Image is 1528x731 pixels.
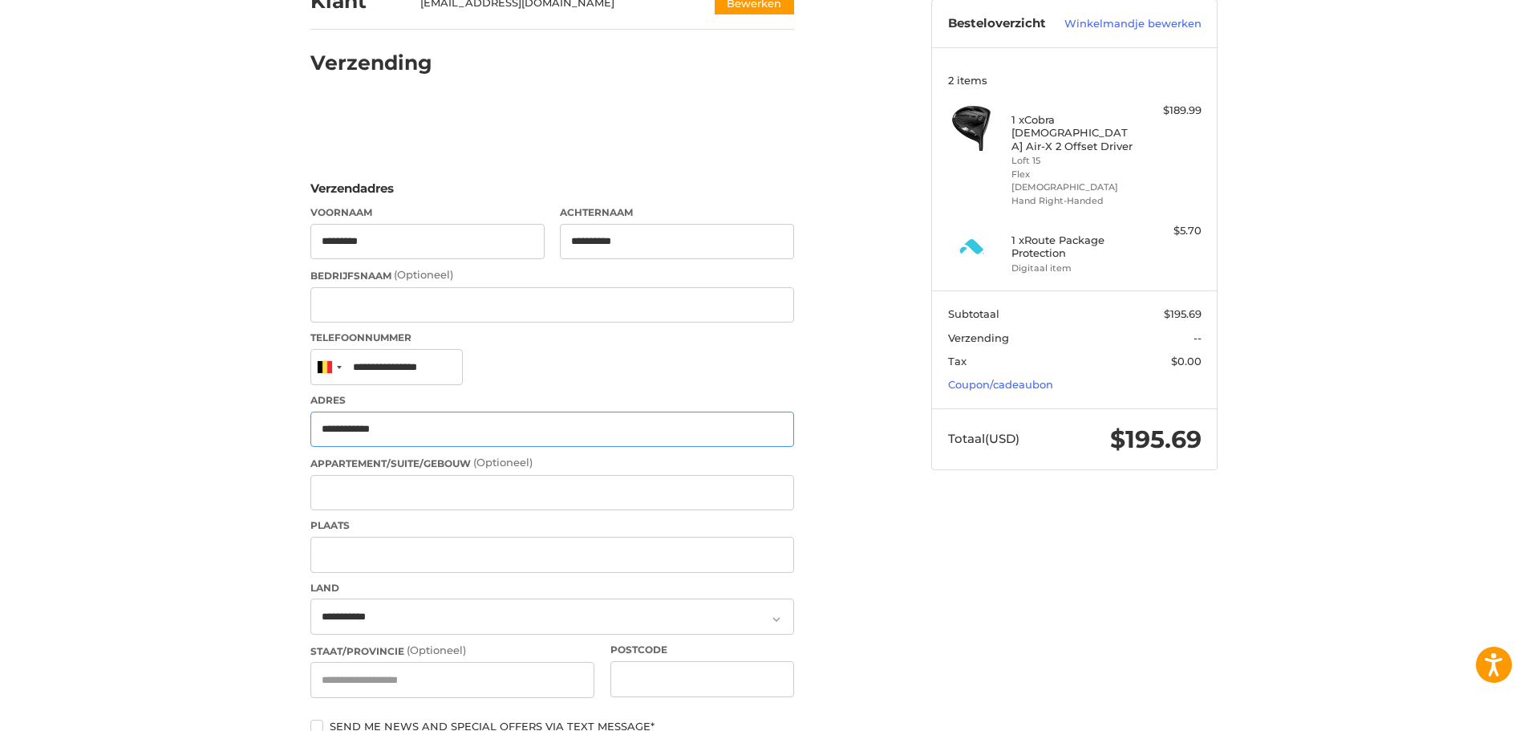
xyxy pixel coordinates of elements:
label: Plaats [310,518,794,533]
div: Belgium (België): +32 [311,350,347,384]
span: Verzending [948,331,1009,344]
span: Subtotaal [948,307,999,320]
h3: 2 items [948,74,1202,87]
h4: 1 x Cobra [DEMOGRAPHIC_DATA] Air-X 2 Offset Driver [1011,113,1134,152]
label: Postcode [610,643,795,657]
label: Adres [310,393,794,408]
div: $5.70 [1138,223,1202,239]
span: $195.69 [1110,424,1202,454]
a: Coupon/cadeaubon [948,378,1053,391]
label: Bedrijfsnaam [310,267,794,283]
span: -- [1194,331,1202,344]
small: (Optioneel) [394,268,453,281]
span: $195.69 [1164,307,1202,320]
li: Flex [DEMOGRAPHIC_DATA] [1011,168,1134,194]
small: (Optioneel) [407,644,466,656]
legend: Verzendadres [310,180,394,205]
h3: Besteloverzicht [948,16,1054,32]
label: Staat/provincie [310,643,594,659]
li: Loft 15 [1011,154,1134,168]
span: Tax [948,355,967,368]
small: (Optioneel) [473,456,533,469]
label: Appartement/suite/gebouw [310,455,794,471]
a: Winkelmandje bewerken [1053,16,1201,32]
li: Hand Right-Handed [1011,194,1134,208]
label: Achternaam [560,205,794,220]
h2: Verzending [310,51,432,75]
label: Voornaam [310,205,545,220]
label: Telefoonnummer [310,331,794,345]
span: Totaal (USD) [948,431,1019,446]
label: Land [310,581,794,595]
li: Digitaal item [1011,262,1134,275]
h4: 1 x Route Package Protection [1011,234,1134,260]
span: $0.00 [1171,355,1202,368]
div: $189.99 [1138,103,1202,119]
